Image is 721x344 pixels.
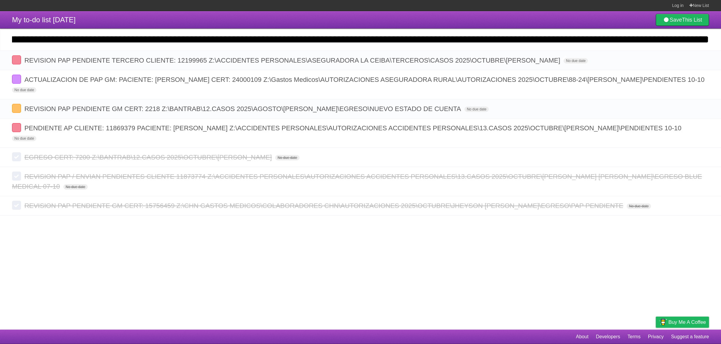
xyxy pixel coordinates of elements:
a: About [576,331,589,342]
a: Buy me a coffee [656,317,709,328]
a: Suggest a feature [671,331,709,342]
a: Developers [596,331,620,342]
label: Done [12,104,21,113]
label: Done [12,172,21,181]
span: REVISION PAP PENDIENTE GM CERT: 15756459 Z:\CHN GASTOS MEDICOS\COLABORADORES CHN\AUTORIZACIONES 2... [24,202,625,209]
span: My to-do list [DATE] [12,16,76,24]
span: No due date [464,107,489,112]
label: Done [12,75,21,84]
label: Done [12,201,21,210]
label: Done [12,123,21,132]
span: REVISION PAP PENDIENTE TERCERO CLIENTE: 12199965 Z:\ACCIDENTES PERSONALES\ASEGURADORA LA CEIBA\TE... [24,57,562,64]
span: No due date [627,203,651,209]
a: Terms [628,331,641,342]
a: Privacy [648,331,664,342]
span: ACTUALIZACION DE PAP GM: PACIENTE: [PERSON_NAME] CERT: 24000109 Z:\Gastos Medicos\AUTORIZACIONES ... [24,76,706,83]
span: REVISION PAP PENDIENTE GM CERT: 2218 Z:\BANTRAB\12.CASOS 2025\AGOSTO\[PERSON_NAME]\EGRESO\NUEVO E... [24,105,463,113]
label: Done [12,55,21,64]
b: This List [682,17,702,23]
span: No due date [275,155,300,160]
span: No due date [12,87,36,93]
img: Buy me a coffee [659,317,667,327]
span: No due date [63,184,88,190]
span: No due date [12,136,36,141]
span: EGRESO CERT: 7200 Z:\BANTRAB\12.CASOS 2025\OCTUBRE\[PERSON_NAME] [24,153,273,161]
span: Buy me a coffee [668,317,706,327]
a: SaveThis List [656,14,709,26]
span: No due date [564,58,588,64]
span: PENDIENTE AP CLIENTE: 11869379 PACIENTE: [PERSON_NAME] Z:\ACCIDENTES PERSONALES\AUTORIZACIONES AC... [24,124,683,132]
label: Done [12,152,21,161]
span: REVISION PAP / ENVIAN PENDIENTES CLIENTE 11873774 Z:\ACCIDENTES PERSONALES\AUTORIZACIONES ACCIDEN... [12,173,702,190]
